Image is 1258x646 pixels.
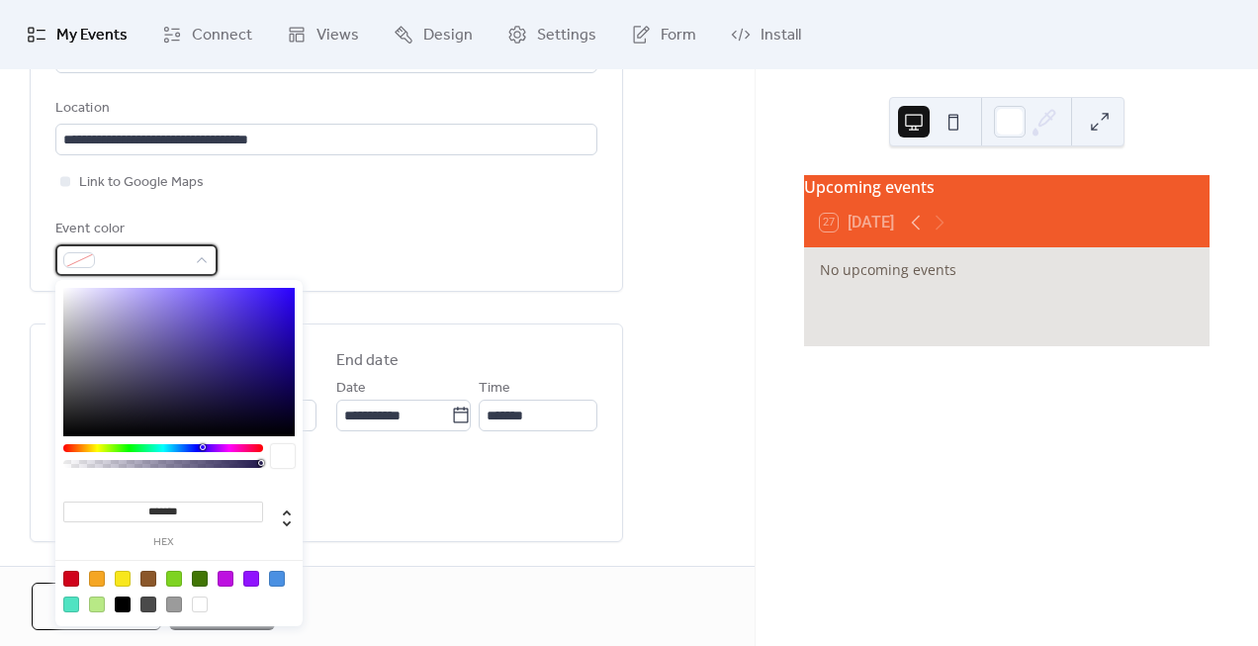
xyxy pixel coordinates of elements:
span: Link to Google Maps [79,171,204,195]
span: Form [661,24,696,47]
div: End date [336,349,399,373]
a: Settings [493,8,611,61]
div: #4A4A4A [140,597,156,612]
span: Time [479,377,510,401]
div: #FFFFFF [192,597,208,612]
div: #9B9B9B [166,597,182,612]
span: My Events [56,24,128,47]
div: No upcoming events [820,259,1194,280]
a: Form [616,8,711,61]
div: #7ED321 [166,571,182,587]
div: #B8E986 [89,597,105,612]
button: Cancel [32,583,161,630]
span: Views [316,24,359,47]
div: #4A90E2 [269,571,285,587]
a: My Events [12,8,142,61]
div: #50E3C2 [63,597,79,612]
span: Settings [537,24,596,47]
div: #BD10E0 [218,571,233,587]
a: Install [716,8,816,61]
span: Install [761,24,801,47]
div: #F8E71C [115,571,131,587]
a: Views [272,8,374,61]
a: Design [379,8,488,61]
span: Date [336,377,366,401]
div: #D0021B [63,571,79,587]
div: #000000 [115,597,131,612]
span: Connect [192,24,252,47]
a: Connect [147,8,267,61]
span: Design [423,24,473,47]
div: Location [55,97,593,121]
div: #9013FE [243,571,259,587]
div: #417505 [192,571,208,587]
div: Event color [55,218,214,241]
div: #F5A623 [89,571,105,587]
label: hex [63,537,263,548]
div: #8B572A [140,571,156,587]
div: Upcoming events [804,175,1210,199]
